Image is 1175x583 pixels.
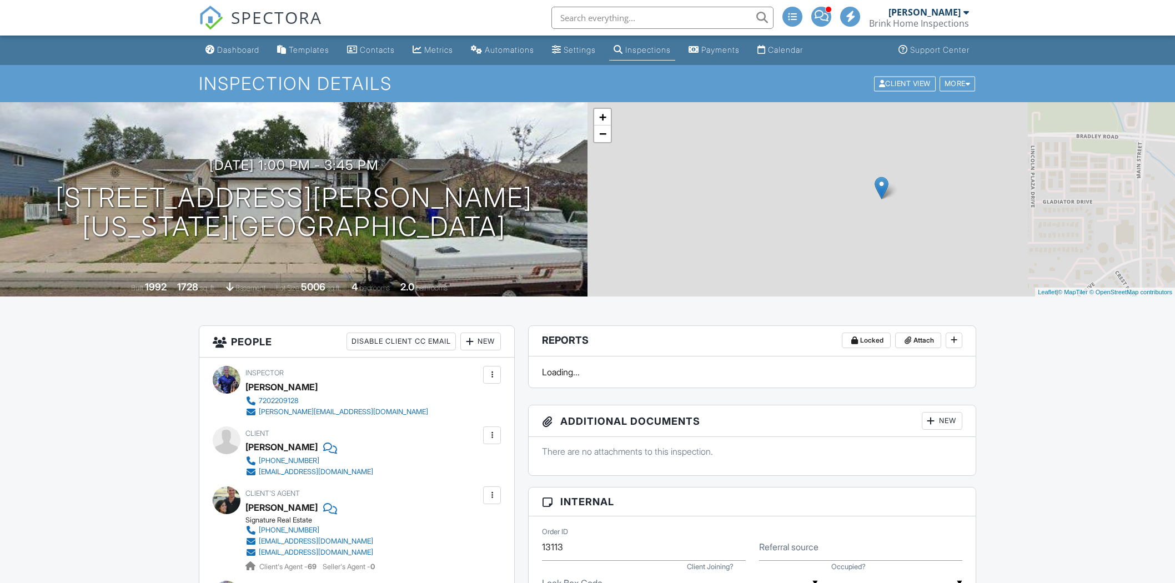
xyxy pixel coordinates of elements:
div: Support Center [910,45,970,54]
a: Settings [548,40,600,61]
span: Lot Size [276,284,299,292]
a: [EMAIL_ADDRESS][DOMAIN_NAME] [245,536,373,547]
a: Calendar [753,40,807,61]
div: Settings [564,45,596,54]
a: Contacts [343,40,399,61]
div: Metrics [424,45,453,54]
div: 2.0 [400,281,414,293]
span: Inspector [245,369,284,377]
div: [EMAIL_ADDRESS][DOMAIN_NAME] [259,468,373,476]
div: Dashboard [217,45,259,54]
div: [EMAIL_ADDRESS][DOMAIN_NAME] [259,548,373,557]
h3: People [199,326,514,358]
a: © MapTiler [1058,289,1088,295]
a: Templates [273,40,334,61]
strong: 0 [370,562,375,571]
div: Templates [289,45,329,54]
div: [PHONE_NUMBER] [259,456,319,465]
span: bedrooms [359,284,390,292]
div: Inspections [625,45,671,54]
a: © OpenStreetMap contributors [1089,289,1172,295]
span: Built [131,284,143,292]
label: Referral source [759,541,819,553]
span: sq. ft. [200,284,215,292]
div: New [460,333,501,350]
a: Automations (Advanced) [466,40,539,61]
div: 1992 [145,281,167,293]
div: [PERSON_NAME] [245,379,318,395]
a: 7202209128 [245,395,428,406]
div: Contacts [360,45,395,54]
a: [EMAIL_ADDRESS][DOMAIN_NAME] [245,547,373,558]
strong: 69 [308,562,317,571]
a: Zoom in [594,109,611,125]
div: Brink Home Inspections [869,18,969,29]
div: Payments [701,45,740,54]
h3: Additional Documents [529,405,976,437]
a: Support Center [894,40,974,61]
div: [EMAIL_ADDRESS][DOMAIN_NAME] [259,537,373,546]
h1: Inspection Details [199,74,976,93]
div: [PHONE_NUMBER] [259,526,319,535]
span: SPECTORA [231,6,322,29]
a: Leaflet [1038,289,1056,295]
div: 1728 [177,281,198,293]
div: Automations [485,45,534,54]
div: 4 [352,281,358,293]
h1: [STREET_ADDRESS][PERSON_NAME] [US_STATE][GEOGRAPHIC_DATA] [56,183,533,242]
a: [PERSON_NAME] [245,499,318,516]
div: [PERSON_NAME][EMAIL_ADDRESS][DOMAIN_NAME] [259,408,428,416]
a: [PHONE_NUMBER] [245,455,373,466]
h3: Internal [529,487,976,516]
span: Client [245,429,269,438]
a: [EMAIL_ADDRESS][DOMAIN_NAME] [245,466,373,478]
a: SPECTORA [199,15,322,38]
a: Zoom out [594,125,611,142]
span: sq.ft. [327,284,341,292]
div: | [1035,288,1175,297]
div: 7202209128 [259,396,299,405]
span: Client's Agent [245,489,300,497]
label: Order ID [542,527,568,537]
img: The Best Home Inspection Software - Spectora [199,6,223,30]
span: Client's Agent - [259,562,318,571]
div: Disable Client CC Email [347,333,456,350]
label: Client Joining? [687,562,734,572]
div: Client View [874,76,936,91]
span: bathrooms [416,284,448,292]
p: There are no attachments to this inspection. [542,445,962,458]
a: Client View [873,79,938,87]
div: [PERSON_NAME] [888,7,961,18]
input: Search everything... [551,7,774,29]
a: [PHONE_NUMBER] [245,525,373,536]
span: Seller's Agent - [323,562,375,571]
a: Payments [684,40,744,61]
label: Occupied? [831,562,866,572]
a: Metrics [408,40,458,61]
div: [PERSON_NAME] [245,439,318,455]
div: New [922,412,962,430]
div: Calendar [768,45,803,54]
a: Dashboard [201,40,264,61]
div: 5006 [301,281,325,293]
div: Signature Real Estate [245,516,382,525]
div: More [940,76,976,91]
a: [PERSON_NAME][EMAIL_ADDRESS][DOMAIN_NAME] [245,406,428,418]
a: Inspections [609,40,675,61]
span: basement [235,284,265,292]
h3: [DATE] 1:00 pm - 3:45 pm [209,158,379,173]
